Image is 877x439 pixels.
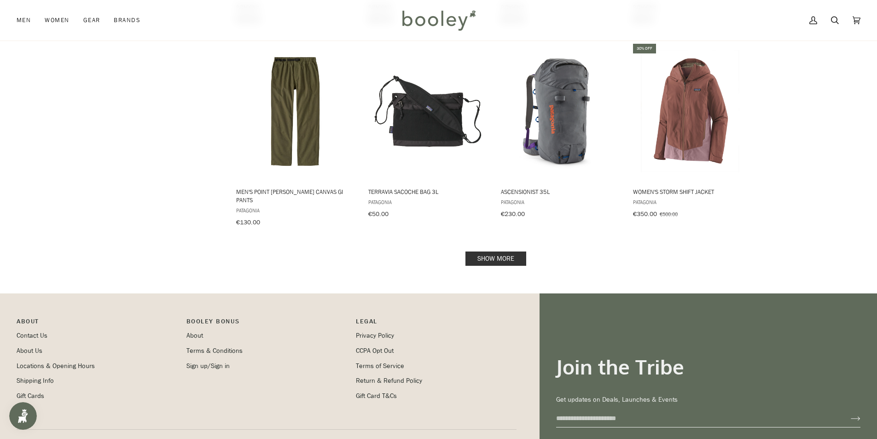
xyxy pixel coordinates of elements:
a: Ascensionist 35L [499,42,621,221]
iframe: Button to open loyalty program pop-up [9,402,37,430]
a: Contact Us [17,331,47,340]
span: Ascensionist 35L [501,187,620,196]
h3: Join the Tribe [556,354,860,380]
p: Get updates on Deals, Launches & Events [556,395,860,405]
span: Men [17,16,31,25]
span: €130.00 [236,218,260,227]
span: €50.00 [368,210,389,218]
span: Patagonia [368,198,488,206]
a: Women's Storm Shift Jacket [632,42,754,221]
span: Brands [114,16,140,25]
a: Privacy Policy [356,331,394,340]
a: Locations & Opening Hours [17,362,95,370]
span: Women [45,16,69,25]
a: Terravia Sacoche Bag 3L [367,42,489,221]
div: Pagination [236,254,756,263]
span: €230.00 [501,210,525,218]
span: €500.00 [660,210,678,218]
span: Patagonia [501,198,620,206]
img: Patagonia Terravia Sacoche Bag 3L Black - Booley Galway [367,50,489,172]
input: your-email@example.com [556,410,836,427]
span: Women's Storm Shift Jacket [633,187,752,196]
a: Show more [465,252,526,266]
div: 30% off [633,44,656,53]
a: About Us [17,346,42,355]
a: Gift Card T&Cs [356,392,397,400]
a: Return & Refund Policy [356,376,422,385]
span: Terravia Sacoche Bag 3L [368,187,488,196]
p: Pipeline_Footer Main [17,316,177,331]
p: Pipeline_Footer Sub [356,316,517,331]
p: Booley Bonus [186,316,347,331]
span: Gear [83,16,100,25]
span: Patagonia [236,206,355,214]
img: Patagonia Women's Storm Shift Jacket Dulse Mauve - Booley Galway [632,50,754,172]
a: Terms & Conditions [186,346,243,355]
span: Patagonia [633,198,752,206]
a: Sign up/Sign in [186,362,230,370]
a: CCPA Opt Out [356,346,394,355]
a: About [186,331,203,340]
a: Gift Cards [17,392,44,400]
button: Join [836,411,860,426]
a: Shipping Info [17,376,54,385]
a: Men's Point Reyes Canvas Gi Pants [235,42,357,229]
span: €350.00 [633,210,657,218]
img: Booley [398,7,479,34]
a: Terms of Service [356,362,404,370]
img: Patagonia Ascensionist 35L Noble Grey - Booley Galway [499,50,621,172]
span: Men's Point [PERSON_NAME] Canvas Gi Pants [236,187,355,204]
